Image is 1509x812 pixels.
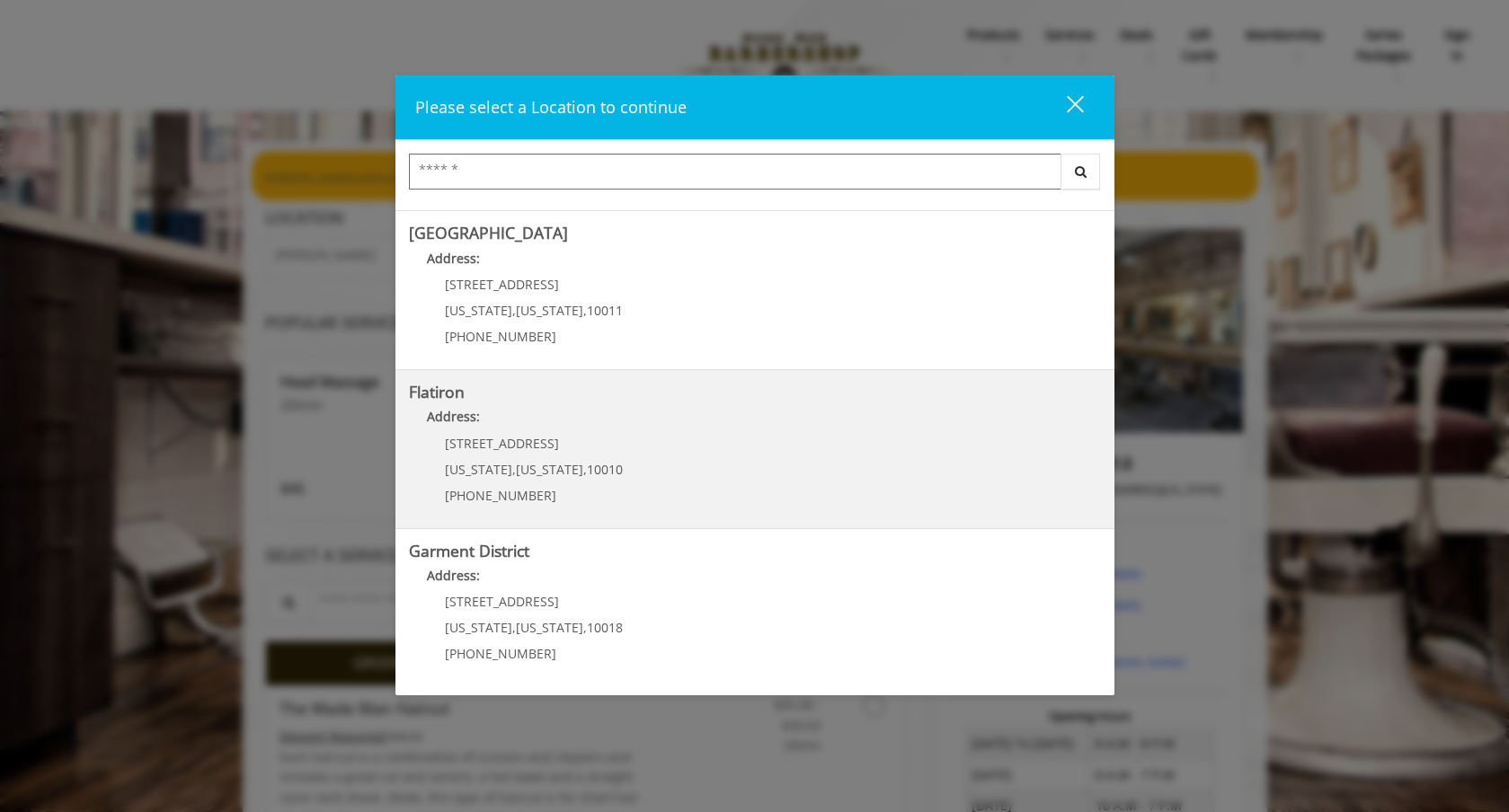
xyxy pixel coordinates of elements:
b: [GEOGRAPHIC_DATA] [409,222,568,243]
span: [US_STATE] [516,302,583,319]
span: [STREET_ADDRESS] [445,593,559,610]
span: 10011 [587,302,623,319]
b: Address: [427,250,480,267]
div: close dialog [1046,94,1082,121]
span: [STREET_ADDRESS] [445,435,559,452]
span: , [512,302,516,319]
span: [PHONE_NUMBER] [445,645,556,662]
i: Search button [1070,165,1091,178]
span: [US_STATE] [445,619,512,636]
b: Address: [427,408,480,425]
span: [STREET_ADDRESS] [445,276,559,293]
span: , [583,461,587,478]
div: Center Select [409,154,1101,199]
span: , [512,619,516,636]
span: [PHONE_NUMBER] [445,328,556,345]
b: Garment District [409,540,529,561]
b: Flatiron [409,381,465,402]
span: , [583,619,587,636]
input: Search Center [409,154,1061,190]
span: [US_STATE] [516,619,583,636]
span: [US_STATE] [445,302,512,319]
span: , [512,461,516,478]
span: , [583,302,587,319]
b: Address: [427,567,480,584]
span: 10010 [587,461,623,478]
span: [US_STATE] [445,461,512,478]
span: [US_STATE] [516,461,583,478]
span: Please select a Location to continue [415,96,687,118]
span: 10018 [587,619,623,636]
button: close dialog [1034,89,1095,126]
span: [PHONE_NUMBER] [445,487,556,504]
